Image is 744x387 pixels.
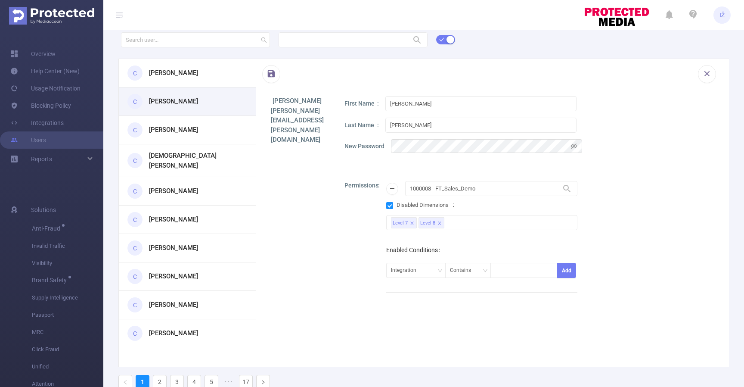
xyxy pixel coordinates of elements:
[149,328,198,338] h3: [PERSON_NAME]
[31,201,56,218] span: Solutions
[9,7,94,25] img: Protected Media
[344,142,384,151] p: New Password
[391,217,417,228] li: Level 7
[133,268,137,285] span: C
[450,263,477,278] div: Contains
[261,37,267,43] i: icon: search
[149,97,198,106] h3: [PERSON_NAME]
[10,45,56,62] a: Overview
[437,268,443,274] i: icon: down
[32,341,103,358] span: Click Fraud
[149,215,198,225] h3: [PERSON_NAME]
[32,237,103,255] span: Invalid Traffic
[149,125,198,135] h3: [PERSON_NAME]
[149,243,198,253] h3: [PERSON_NAME]
[557,263,576,278] button: Add
[32,277,70,283] span: Brand Safety
[32,255,103,272] span: Visibility
[32,306,103,324] span: Passport
[133,325,137,342] span: C
[149,186,198,196] h3: [PERSON_NAME]
[386,247,443,253] label: Enabled Conditions
[32,358,103,375] span: Unified
[31,156,52,162] span: Reports
[32,225,63,231] span: Anti-Fraud
[121,32,270,47] input: Search user...
[31,150,52,168] a: Reports
[483,268,488,274] i: icon: down
[149,151,241,170] h3: [DEMOGRAPHIC_DATA][PERSON_NAME]
[10,97,71,114] a: Blocking Policy
[420,218,435,229] div: Level 8
[385,96,577,111] input: First Name
[10,62,80,80] a: Help Center (New)
[260,380,266,385] i: icon: right
[149,68,198,78] h3: [PERSON_NAME]
[571,143,577,149] i: icon: eye-invisible
[271,106,324,145] h1: [PERSON_NAME][EMAIL_ADDRESS][PERSON_NAME][DOMAIN_NAME]
[10,80,81,97] a: Usage Notification
[344,99,379,108] p: First Name
[133,152,137,169] span: C
[719,6,725,24] span: IŽ
[385,118,577,133] input: Last Name
[32,324,103,341] span: MRC
[149,300,198,310] h3: [PERSON_NAME]
[418,217,444,228] li: Level 8
[393,218,408,229] div: Level 7
[273,96,322,106] h1: [PERSON_NAME]
[393,202,452,208] span: Disabled Dimensions
[133,65,137,82] span: C
[133,240,137,257] span: C
[133,183,137,200] span: C
[439,37,444,42] i: icon: check
[344,121,379,130] p: Last Name
[344,181,380,190] p: Permissions
[32,289,103,306] span: Supply Intelligence
[391,263,422,278] div: Integration
[123,380,128,385] i: icon: left
[10,114,64,131] a: Integrations
[410,221,414,226] i: icon: close
[133,122,137,139] span: C
[133,211,137,228] span: C
[437,221,442,226] i: icon: close
[133,93,137,110] span: C
[149,272,198,281] h3: [PERSON_NAME]
[10,131,46,149] a: Users
[133,296,137,314] span: C
[386,183,398,195] button: icon: minus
